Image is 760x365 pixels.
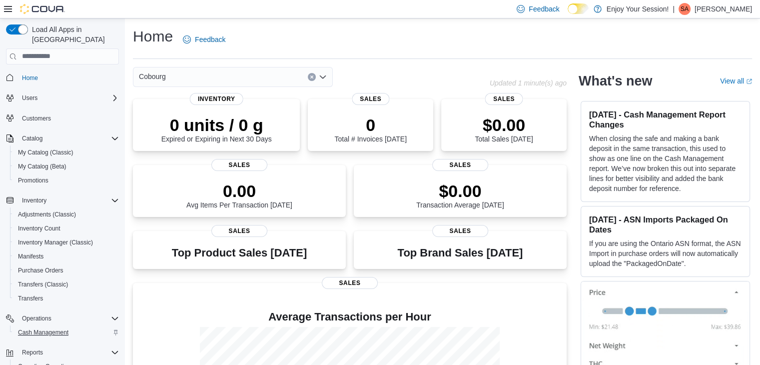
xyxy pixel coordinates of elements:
button: Clear input [308,73,316,81]
span: My Catalog (Classic) [18,148,73,156]
span: Customers [18,112,119,124]
button: Users [2,91,123,105]
span: My Catalog (Beta) [14,160,119,172]
span: Promotions [14,174,119,186]
span: My Catalog (Classic) [14,146,119,158]
button: Users [18,92,41,104]
button: My Catalog (Classic) [10,145,123,159]
a: Feedback [179,29,229,49]
h3: Top Product Sales [DATE] [172,247,307,259]
a: Transfers (Classic) [14,278,72,290]
span: Purchase Orders [14,264,119,276]
span: Sales [485,93,523,105]
span: Transfers [14,292,119,304]
button: Catalog [18,132,46,144]
span: Reports [22,348,43,356]
span: Cobourg [139,70,166,82]
span: Operations [22,314,51,322]
span: SA [681,3,689,15]
span: Inventory [22,196,46,204]
span: Sales [432,159,488,171]
button: Inventory Manager (Classic) [10,235,123,249]
span: Inventory [18,194,119,206]
div: Expired or Expiring in Next 30 Days [161,115,272,143]
p: When closing the safe and making a bank deposit in the same transaction, this used to show as one... [589,133,742,193]
p: 0.00 [186,181,292,201]
span: Users [18,92,119,104]
a: Transfers [14,292,47,304]
a: Manifests [14,250,47,262]
p: [PERSON_NAME] [695,3,752,15]
a: Inventory Count [14,222,64,234]
button: My Catalog (Beta) [10,159,123,173]
input: Dark Mode [568,3,589,14]
svg: External link [746,78,752,84]
p: Enjoy Your Session! [607,3,669,15]
span: Sales [352,93,389,105]
h3: [DATE] - ASN Imports Packaged On Dates [589,214,742,234]
button: Open list of options [319,73,327,81]
span: Purchase Orders [18,266,63,274]
span: Manifests [18,252,43,260]
h3: [DATE] - Cash Management Report Changes [589,109,742,129]
span: My Catalog (Beta) [18,162,66,170]
span: Manifests [14,250,119,262]
button: Home [2,70,123,85]
p: Updated 1 minute(s) ago [490,79,567,87]
span: Users [22,94,37,102]
h4: Average Transactions per Hour [141,311,559,323]
p: | [673,3,675,15]
a: View allExternal link [720,77,752,85]
button: Cash Management [10,325,123,339]
span: Feedback [195,34,225,44]
button: Inventory [2,193,123,207]
p: $0.00 [416,181,504,201]
p: If you are using the Ontario ASN format, the ASN Import in purchase orders will now automatically... [589,238,742,268]
button: Operations [18,312,55,324]
span: Load All Apps in [GEOGRAPHIC_DATA] [28,24,119,44]
h2: What's new [579,73,652,89]
div: Transaction Average [DATE] [416,181,504,209]
a: Purchase Orders [14,264,67,276]
div: Total Sales [DATE] [475,115,533,143]
a: Inventory Manager (Classic) [14,236,97,248]
a: Cash Management [14,326,72,338]
button: Transfers [10,291,123,305]
span: Cash Management [14,326,119,338]
button: Purchase Orders [10,263,123,277]
span: Inventory Manager (Classic) [14,236,119,248]
span: Inventory [190,93,243,105]
button: Catalog [2,131,123,145]
span: Transfers [18,294,43,302]
span: Transfers (Classic) [18,280,68,288]
button: Transfers (Classic) [10,277,123,291]
span: Transfers (Classic) [14,278,119,290]
a: Customers [18,112,55,124]
span: Catalog [18,132,119,144]
button: Inventory [18,194,50,206]
button: Promotions [10,173,123,187]
span: Promotions [18,176,48,184]
span: Catalog [22,134,42,142]
span: Reports [18,346,119,358]
span: Adjustments (Classic) [18,210,76,218]
span: Adjustments (Classic) [14,208,119,220]
span: Inventory Count [18,224,60,232]
div: Sabir Ali [679,3,691,15]
span: Operations [18,312,119,324]
button: Reports [18,346,47,358]
span: Sales [211,225,267,237]
span: Home [22,74,38,82]
span: Feedback [529,4,559,14]
button: Inventory Count [10,221,123,235]
p: 0 units / 0 g [161,115,272,135]
h3: Top Brand Sales [DATE] [398,247,523,259]
button: Customers [2,111,123,125]
a: Adjustments (Classic) [14,208,80,220]
button: Manifests [10,249,123,263]
button: Adjustments (Classic) [10,207,123,221]
span: Customers [22,114,51,122]
button: Operations [2,311,123,325]
span: Sales [211,159,267,171]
